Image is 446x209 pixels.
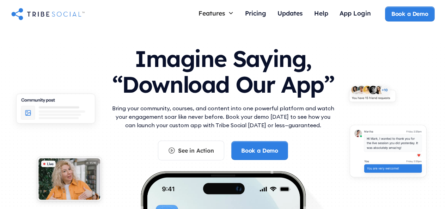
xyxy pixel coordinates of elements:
h1: Imagine Saying, “Download Our App” [110,39,336,101]
a: Book a Demo [385,6,435,21]
a: Updates [272,6,308,21]
img: An illustration of Community Feed [9,88,103,133]
a: Pricing [239,6,272,21]
a: Book a Demo [231,141,288,160]
p: Bring your community, courses, and content into one powerful platform and watch your engagement s... [110,104,336,129]
div: Features [198,9,225,17]
div: Features [193,6,239,20]
a: Help [308,6,334,21]
a: See in Action [158,141,224,160]
div: Help [314,9,328,17]
div: Updates [277,9,303,17]
img: An illustration of New friends requests [343,81,401,109]
a: App Login [334,6,377,21]
div: Pricing [245,9,266,17]
div: See in Action [178,147,214,154]
img: An illustration of Live video [31,153,107,208]
div: App Login [340,9,371,17]
a: home [11,7,85,21]
img: An illustration of chat [343,121,433,185]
